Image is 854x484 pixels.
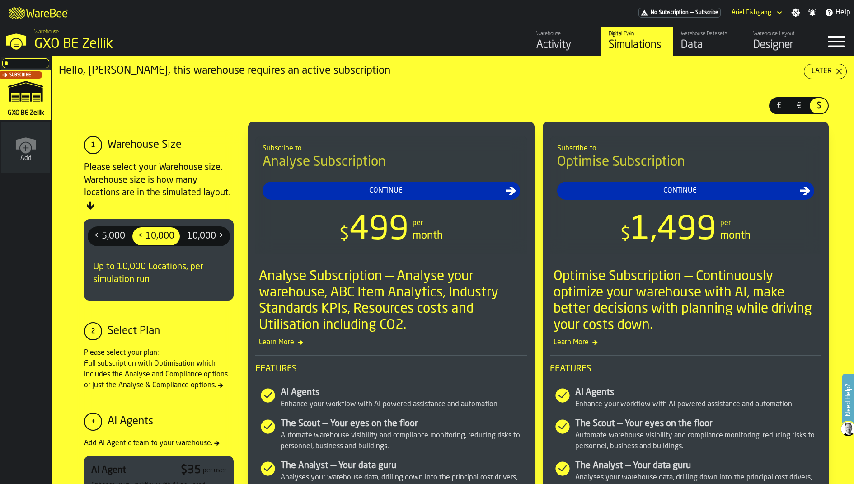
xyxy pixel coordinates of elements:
div: Add AI Agentic team to your warehouse. [84,438,234,449]
div: AI Agents [575,386,822,399]
div: Simulations [609,38,666,52]
label: button-switch-multi-< 5,000 [88,226,131,246]
div: DropdownMenuValue-Ariel Fishgang [728,7,784,18]
label: button-switch-multi-£ [769,97,789,114]
a: link-to-/wh/new [1,122,50,174]
div: Warehouse Size [108,138,182,152]
label: button-toggle-Notifications [804,8,821,17]
div: Up to 10,000 Locations, per simulation run [88,254,230,293]
div: $ 35 [181,463,201,478]
a: link-to-/wh/i/5fa160b1-7992-442a-9057-4226e3d2ae6d/feed/ [529,27,601,56]
span: Warehouse [34,29,59,35]
label: button-switch-multi-$ [809,97,829,114]
span: < 5,000 [90,229,129,244]
label: button-switch-multi-10,000 > [181,226,230,246]
div: Designer [753,38,811,52]
div: Activity [536,38,594,52]
div: Continue [266,185,506,196]
label: Need Help? [843,375,853,425]
div: Warehouse Layout [753,31,811,37]
a: link-to-/wh/i/5fa160b1-7992-442a-9057-4226e3d2ae6d/pricing/ [638,8,721,18]
div: Digital Twin [609,31,666,37]
div: Optimise Subscription — Continuously optimize your warehouse with AI, make better decisions with ... [554,268,822,334]
span: £ [772,100,786,112]
div: Automate warehouse visibility and compliance monitoring, reducing risks to personnel, business an... [575,430,822,452]
span: < 10,000 [134,229,178,244]
span: Learn More [255,337,527,348]
span: Subscribe [695,9,718,16]
div: Select Plan [108,324,160,338]
span: 1,499 [630,214,717,247]
div: GXO BE Zellik [34,36,278,52]
div: thumb [810,98,828,113]
span: Learn More [550,337,822,348]
span: Features [255,363,527,376]
span: — [690,9,694,16]
div: Automate warehouse visibility and compliance monitoring, reducing risks to personnel, business an... [281,430,527,452]
div: + [84,413,102,431]
label: button-toggle-Menu [818,27,854,56]
div: AI Agents [281,386,527,399]
div: DropdownMenuValue-Ariel Fishgang [732,9,771,16]
h4: Optimise Subscription [557,154,815,174]
div: Enhance your workflow with AI-powered assistance and automation [281,399,527,410]
h4: Analyse Subscription [263,154,520,174]
div: Later [808,66,835,77]
span: $ [812,100,826,112]
div: per [720,218,731,229]
div: thumb [132,227,180,245]
div: Warehouse Datasets [681,31,738,37]
div: Analyse Subscription — Analyse your warehouse, ABC Item Analytics, Industry Standards KPIs, Resou... [259,268,527,334]
button: button-Continue [263,182,520,200]
span: Add [20,155,32,162]
div: Hello, [PERSON_NAME], this warehouse requires an active subscription [59,64,804,78]
div: Subscribe to [263,143,520,154]
div: month [720,229,751,243]
div: The Analyst — Your data guru [575,460,822,472]
span: € [792,100,806,112]
div: per user [203,467,226,474]
div: thumb [182,227,229,245]
label: button-switch-multi-€ [789,97,809,114]
div: per [413,218,423,229]
div: AI Agent [91,464,126,477]
div: thumb [770,98,788,113]
div: thumb [89,227,131,245]
div: The Analyst — Your data guru [281,460,527,472]
span: 10,000 > [183,229,227,244]
a: link-to-/wh/i/5fa160b1-7992-442a-9057-4226e3d2ae6d/simulations [601,27,673,56]
div: The Scout — Your eyes on the floor [281,418,527,430]
div: 1 [84,136,102,154]
button: button-Continue [557,182,815,200]
span: No Subscription [651,9,689,16]
div: month [413,229,443,243]
a: link-to-/wh/i/5fa160b1-7992-442a-9057-4226e3d2ae6d/data [673,27,746,56]
button: button-Later [804,64,847,79]
span: $ [339,226,349,244]
div: Subscribe to [557,143,815,154]
div: Continue [561,185,800,196]
a: link-to-/wh/i/5fa160b1-7992-442a-9057-4226e3d2ae6d/designer [746,27,818,56]
span: Subscribe [9,73,31,78]
a: link-to-/wh/i/5fa160b1-7992-442a-9057-4226e3d2ae6d/simulations [0,70,51,122]
span: $ [620,226,630,244]
div: AI Agents [108,414,153,429]
div: Please select your plan: Full subscription with Optimisation which includes the Analyse and Compl... [84,348,234,391]
div: 2 [84,322,102,340]
div: thumb [790,98,808,113]
span: 499 [349,214,409,247]
label: button-toggle-Settings [788,8,804,17]
label: button-toggle-Help [821,7,854,18]
span: Help [835,7,850,18]
div: Data [681,38,738,52]
span: Features [550,363,822,376]
div: The Scout — Your eyes on the floor [575,418,822,430]
div: Please select your Warehouse size. Warehouse size is how many locations are in the simulated layout. [84,161,234,212]
div: Warehouse [536,31,594,37]
div: Enhance your workflow with AI-powered assistance and automation [575,399,822,410]
label: button-switch-multi-< 10,000 [131,226,181,246]
div: Menu Subscription [638,8,721,18]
